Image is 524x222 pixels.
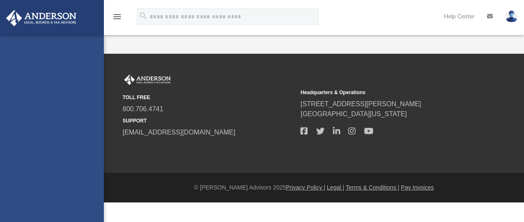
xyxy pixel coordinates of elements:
[112,12,122,22] i: menu
[300,110,407,117] a: [GEOGRAPHIC_DATA][US_STATE]
[286,184,325,191] a: Privacy Policy |
[123,94,295,101] small: TOLL FREE
[346,184,399,191] a: Terms & Conditions |
[327,184,344,191] a: Legal |
[123,117,295,125] small: SUPPORT
[300,100,421,107] a: [STREET_ADDRESS][PERSON_NAME]
[4,10,79,26] img: Anderson Advisors Platinum Portal
[300,89,472,96] small: Headquarters & Operations
[112,16,122,22] a: menu
[104,183,524,192] div: © [PERSON_NAME] Advisors 2025
[123,75,172,85] img: Anderson Advisors Platinum Portal
[123,105,163,112] a: 800.706.4741
[123,129,235,136] a: [EMAIL_ADDRESS][DOMAIN_NAME]
[401,184,434,191] a: Pay Invoices
[505,10,518,22] img: User Pic
[139,11,148,20] i: search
